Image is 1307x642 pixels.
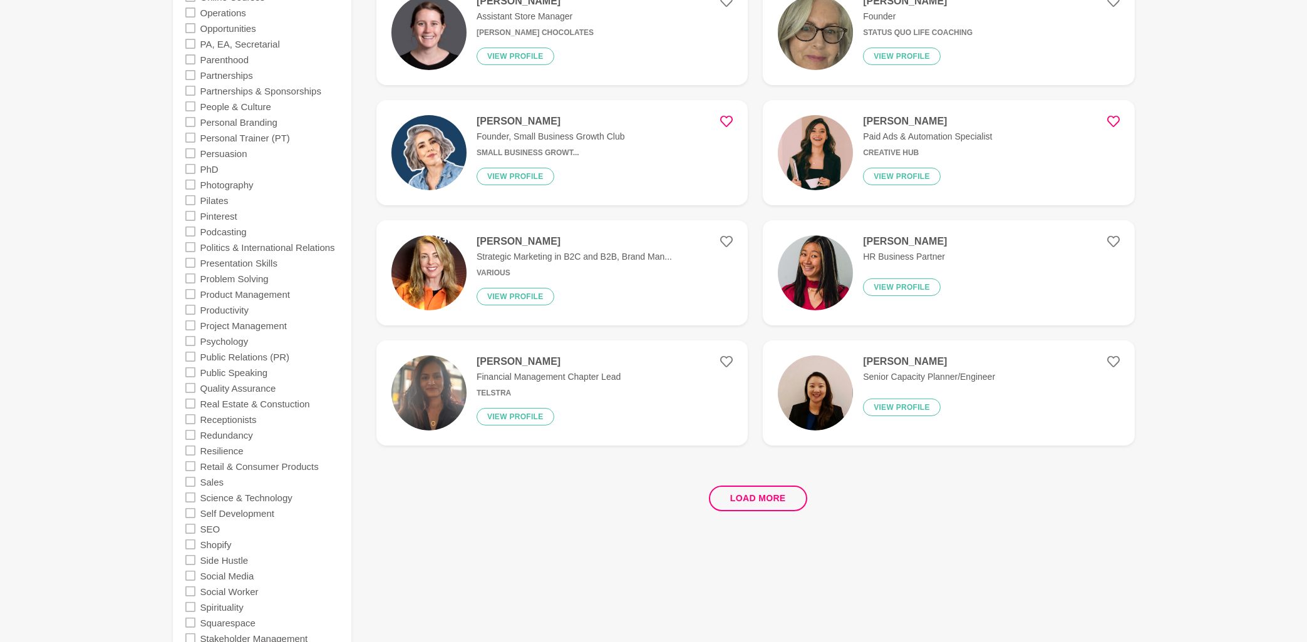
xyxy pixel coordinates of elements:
label: Productivity [200,302,249,317]
img: 97086b387fc226d6d01cf5914affb05117c0ddcf-3316x4145.jpg [778,235,853,310]
label: Product Management [200,286,290,302]
button: View profile [863,48,941,65]
label: Science & Technology [200,489,292,505]
label: Real Estate & Constuction [200,395,310,411]
label: Receptionists [200,411,257,427]
img: ee0edfca580b48478b9949b37cc6a4240d151855-1440x1440.webp [778,115,853,190]
h6: Various [477,268,672,278]
p: HR Business Partner [863,250,947,263]
label: Psychology [200,333,249,349]
button: View profile [477,168,554,185]
label: Personal Trainer (PT) [200,130,290,145]
p: Senior Capacity Planner/Engineer [863,370,995,384]
p: Founder, Small Business Growth Club [477,130,625,143]
label: Squarespace [200,614,256,630]
img: dbd646e5a69572db4a1904c898541240c071e52b-2316x3088.jpg [391,355,467,431]
button: View profile [863,278,941,296]
label: Resilience [200,442,244,458]
p: Financial Management Chapter Lead [477,370,621,384]
h4: [PERSON_NAME] [477,115,625,128]
img: 03bfb53124d49694adad274760d762930bde5657-1080x1080.jpg [391,115,467,190]
label: Spirituality [200,599,244,614]
button: View profile [863,168,941,185]
h6: [PERSON_NAME] Chocolates [477,28,594,38]
label: People & Culture [200,98,271,114]
label: Parenthood [200,51,249,67]
h6: Small Business Growt... [477,148,625,158]
h4: [PERSON_NAME] [477,355,621,368]
button: View profile [477,288,554,305]
img: 23dfe6b37e27fa9795f08afb0eaa483090fbb44a-1003x870.png [391,235,467,310]
a: [PERSON_NAME]HR Business PartnerView profile [763,220,1134,325]
label: Presentation Skills [200,255,277,270]
a: [PERSON_NAME]Founder, Small Business Growth ClubSmall Business Growt...View profile [376,100,748,205]
a: [PERSON_NAME]Strategic Marketing in B2C and B2B, Brand Man...VariousView profile [376,220,748,325]
label: Social Media [200,568,254,583]
label: Sales [200,474,224,489]
label: PA, EA, Secretarial [200,36,280,51]
label: Partnerships & Sponsorships [200,83,321,98]
label: Photography [200,176,254,192]
a: [PERSON_NAME]Financial Management Chapter LeadTelstraView profile [376,340,748,446]
h6: Status Quo Life Coaching [863,28,973,38]
h4: [PERSON_NAME] [863,235,947,248]
label: PhD [200,161,219,176]
label: Public Relations (PR) [200,349,290,364]
label: Social Worker [200,583,259,599]
p: Assistant Store Manager [477,10,594,23]
h6: Telstra [477,389,621,398]
h4: [PERSON_NAME] [863,115,992,128]
p: Paid Ads & Automation Specialist [863,130,992,143]
button: Load more [709,486,807,511]
label: Personal Branding [200,114,277,130]
p: Strategic Marketing in B2C and B2B, Brand Man... [477,250,672,263]
h4: [PERSON_NAME] [477,235,672,248]
button: View profile [863,399,941,416]
label: Retail & Consumer Products [200,458,319,474]
label: Persuasion [200,145,247,161]
label: Opportunities [200,20,256,36]
label: Pilates [200,192,229,208]
label: SEO [200,521,220,536]
label: Partnerships [200,67,253,83]
label: Operations [200,4,246,20]
label: Self Development [200,505,274,521]
a: [PERSON_NAME]Paid Ads & Automation SpecialistCreative HubView profile [763,100,1134,205]
button: View profile [477,48,554,65]
button: View profile [477,408,554,425]
h4: [PERSON_NAME] [863,355,995,368]
label: Problem Solving [200,270,269,286]
h6: Creative Hub [863,148,992,158]
a: [PERSON_NAME]Senior Capacity Planner/EngineerView profile [763,340,1134,446]
label: Politics & International Relations [200,239,335,255]
label: Redundancy [200,427,253,442]
label: Podcasting [200,223,247,239]
label: Side Hustle [200,552,249,568]
p: Founder [863,10,973,23]
label: Shopify [200,536,232,552]
img: 49f725dcccdd8bf20ef7723de0b376859f0749ad-800x800.jpg [778,355,853,431]
label: Public Speaking [200,364,268,380]
label: Project Management [200,317,287,333]
label: Quality Assurance [200,380,276,395]
label: Pinterest [200,208,237,223]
